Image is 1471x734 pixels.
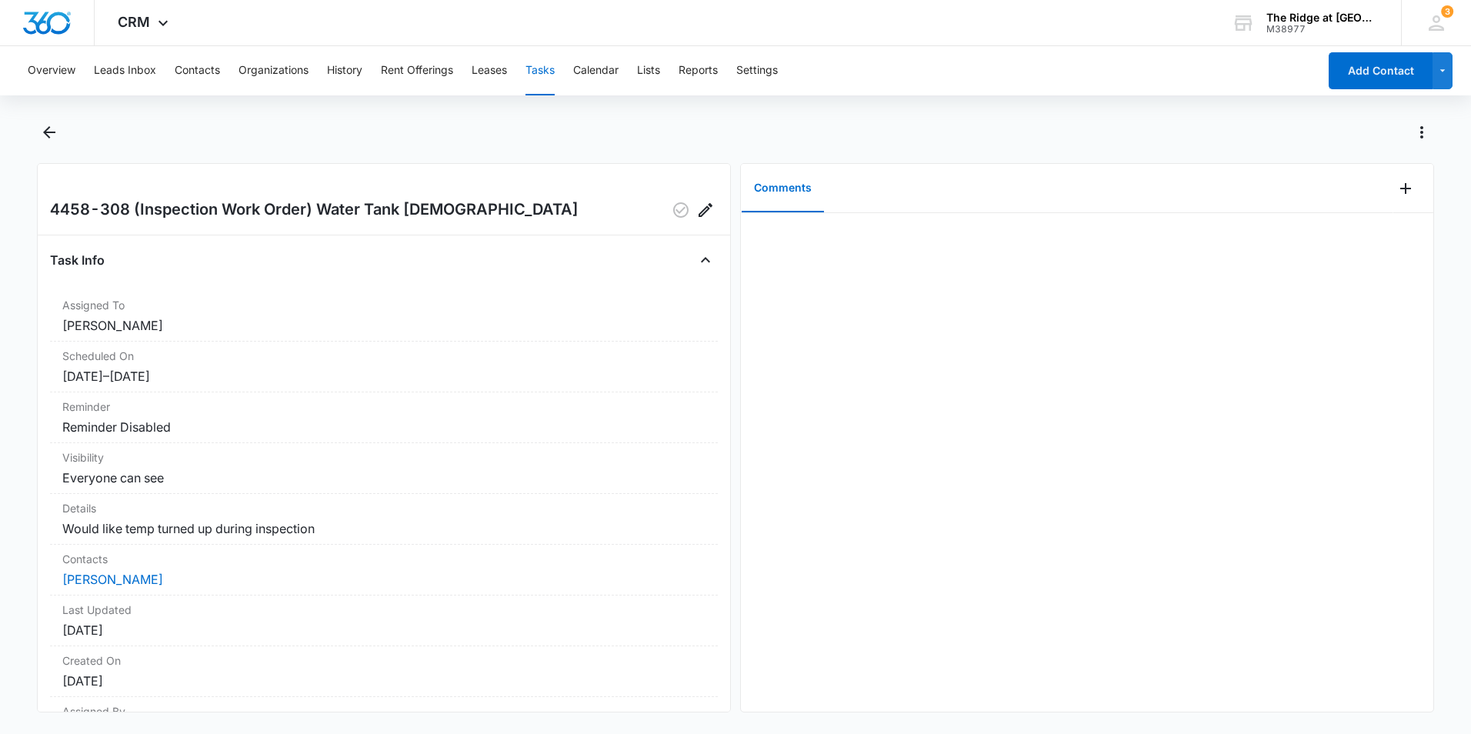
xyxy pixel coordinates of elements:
div: Scheduled On[DATE]–[DATE] [50,342,718,392]
dt: Reminder [62,399,705,415]
div: DetailsWould like temp turned up during inspection [50,494,718,545]
dd: [DATE] [62,621,705,639]
button: Comments [742,165,824,212]
button: Tasks [525,46,555,95]
button: Calendar [573,46,619,95]
div: account name [1266,12,1379,24]
div: notifications count [1441,5,1453,18]
span: CRM [118,14,150,30]
button: Leads Inbox [94,46,156,95]
h4: Task Info [50,251,105,269]
div: VisibilityEveryone can see [50,443,718,494]
dt: Scheduled On [62,348,705,364]
dt: Created On [62,652,705,669]
button: History [327,46,362,95]
dt: Contacts [62,551,705,567]
h2: 4458-308 (Inspection Work Order) Water Tank [DEMOGRAPHIC_DATA] [50,198,579,222]
dt: Details [62,500,705,516]
div: Last Updated[DATE] [50,596,718,646]
button: Settings [736,46,778,95]
button: Leases [472,46,507,95]
div: ReminderReminder Disabled [50,392,718,443]
dd: Would like temp turned up during inspection [62,519,705,538]
button: Organizations [238,46,309,95]
dt: Last Updated [62,602,705,618]
div: account id [1266,24,1379,35]
button: Contacts [175,46,220,95]
button: Close [693,248,718,272]
button: Reports [679,46,718,95]
button: Lists [637,46,660,95]
dd: Reminder Disabled [62,418,705,436]
button: Overview [28,46,75,95]
dd: [DATE] [62,672,705,690]
button: Edit [693,198,718,222]
dd: [DATE] – [DATE] [62,367,705,385]
div: Created On[DATE] [50,646,718,697]
dt: Visibility [62,449,705,465]
a: [PERSON_NAME] [62,572,163,587]
button: Add Comment [1393,176,1418,201]
button: Actions [1409,120,1434,145]
button: Add Contact [1329,52,1433,89]
div: Assigned To[PERSON_NAME] [50,291,718,342]
dt: Assigned By [62,703,705,719]
dd: Everyone can see [62,469,705,487]
div: Contacts[PERSON_NAME] [50,545,718,596]
dt: Assigned To [62,297,705,313]
dd: [PERSON_NAME] [62,316,705,335]
span: 3 [1441,5,1453,18]
button: Rent Offerings [381,46,453,95]
button: Back [37,120,61,145]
